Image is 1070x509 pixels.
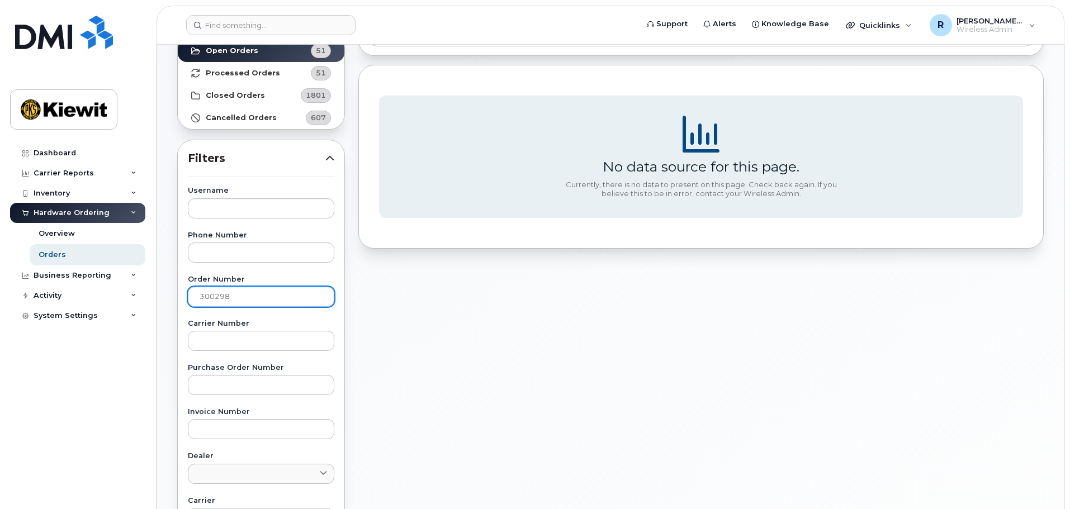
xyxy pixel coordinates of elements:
span: Filters [188,150,325,167]
div: Quicklinks [838,14,920,36]
a: Support [639,13,695,35]
label: Order Number [188,276,334,283]
label: Carrier Number [188,320,334,327]
span: Quicklinks [859,21,900,30]
span: 1801 [306,90,326,101]
strong: Processed Orders [206,69,280,78]
a: Alerts [695,13,744,35]
label: Carrier [188,497,334,505]
strong: Open Orders [206,46,258,55]
span: 51 [316,45,326,56]
span: Knowledge Base [761,18,829,30]
label: Phone Number [188,232,334,239]
span: Wireless Admin [957,25,1024,34]
div: Currently, there is no data to present on this page. Check back again. If you believe this to be ... [561,180,841,198]
a: Processed Orders51 [178,62,344,84]
a: Knowledge Base [744,13,837,35]
div: No data source for this page. [603,158,799,175]
div: Rachel.Vanfleet [922,14,1043,36]
a: Closed Orders1801 [178,84,344,107]
strong: Cancelled Orders [206,113,277,122]
a: Open Orders51 [178,40,344,62]
span: Support [656,18,688,30]
span: 607 [311,112,326,123]
input: Find something... [186,15,356,35]
label: Dealer [188,453,334,460]
span: R [938,18,944,32]
label: Invoice Number [188,408,334,416]
label: Purchase Order Number [188,364,334,372]
a: Cancelled Orders607 [178,107,344,129]
strong: Closed Orders [206,91,265,100]
span: 51 [316,68,326,78]
iframe: Messenger Launcher [1021,460,1062,501]
label: Username [188,187,334,194]
span: [PERSON_NAME].[PERSON_NAME] [957,16,1024,25]
span: Alerts [713,18,736,30]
